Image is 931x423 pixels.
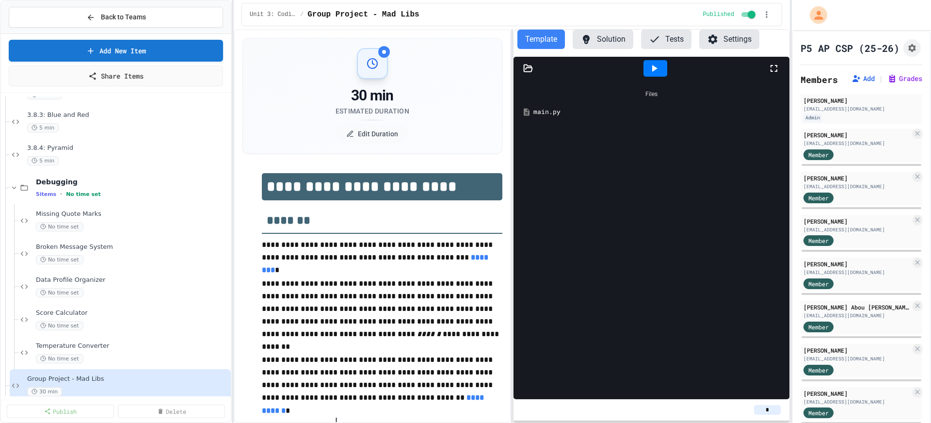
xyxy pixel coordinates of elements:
div: [EMAIL_ADDRESS][DOMAIN_NAME] [803,398,911,406]
span: Member [808,236,829,245]
span: 30 min [27,387,62,396]
a: Add New Item [9,40,223,62]
div: [EMAIL_ADDRESS][DOMAIN_NAME] [803,226,911,233]
button: Assignment Settings [903,39,921,57]
span: Published [703,11,734,18]
div: My Account [800,4,830,26]
span: Unit 3: Coding [250,11,296,18]
span: Missing Quote Marks [36,210,229,218]
div: [EMAIL_ADDRESS][DOMAIN_NAME] [803,140,911,147]
div: [EMAIL_ADDRESS][DOMAIN_NAME] [803,269,911,276]
span: Temperature Converter [36,342,229,350]
h1: P5 AP CSP (25-26) [801,41,899,55]
span: Member [808,194,829,202]
span: Score Calculator [36,309,229,317]
span: Member [808,408,829,417]
button: Back to Teams [9,7,223,28]
div: [PERSON_NAME] [803,346,911,355]
span: No time set [36,222,83,231]
span: Broken Message System [36,243,229,251]
span: Back to Teams [101,12,146,22]
button: Solution [573,30,633,49]
span: No time set [36,354,83,363]
a: Share Items [9,65,223,86]
span: Group Project - Mad Libs [307,9,419,20]
div: Estimated Duration [336,106,409,116]
div: Content is published and visible to students [703,9,757,20]
div: 30 min [336,87,409,104]
div: [PERSON_NAME] [803,389,911,398]
button: Grades [887,74,922,83]
span: 3.8.4: Pyramid [27,144,229,152]
span: Group Project - Mad Libs [27,375,229,383]
span: Member [808,150,829,159]
span: No time set [66,191,101,197]
div: [EMAIL_ADDRESS][DOMAIN_NAME] [803,312,911,319]
button: Add [851,74,875,83]
span: 5 min [27,123,59,132]
span: Member [808,366,829,374]
div: main.py [533,107,784,117]
div: [PERSON_NAME] [803,96,919,105]
div: [PERSON_NAME] [803,130,911,139]
div: [EMAIL_ADDRESS][DOMAIN_NAME] [803,355,911,362]
a: Delete [118,405,225,418]
span: Data Profile Organizer [36,276,229,284]
button: Settings [699,30,759,49]
div: [EMAIL_ADDRESS][DOMAIN_NAME] [803,183,911,190]
span: • [60,190,62,198]
span: Member [808,279,829,288]
button: Template [517,30,565,49]
span: 5 min [27,156,59,165]
button: Tests [641,30,691,49]
span: No time set [36,255,83,264]
span: No time set [36,288,83,297]
div: [PERSON_NAME] [803,174,911,182]
span: | [879,73,883,84]
div: [PERSON_NAME] Abou [PERSON_NAME] [803,303,911,311]
div: [PERSON_NAME] [803,217,911,226]
div: Files [518,85,785,103]
span: Debugging [36,178,229,186]
a: Publish [7,405,114,418]
span: Member [808,323,829,331]
button: Edit Duration [337,124,408,144]
span: 5 items [36,191,56,197]
h2: Members [801,73,838,86]
span: 3.8.3: Blue and Red [27,111,229,119]
div: [EMAIL_ADDRESS][DOMAIN_NAME] [803,105,919,113]
div: Admin [803,114,822,122]
span: / [300,11,304,18]
span: No time set [36,321,83,330]
div: [PERSON_NAME] [803,260,911,268]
